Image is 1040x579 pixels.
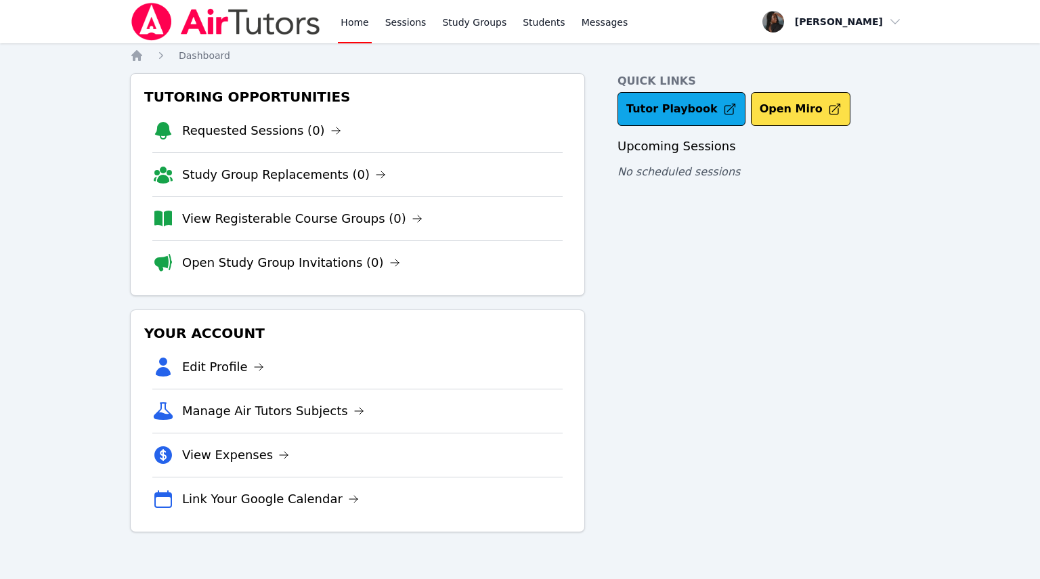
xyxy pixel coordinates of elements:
[142,85,573,109] h3: Tutoring Opportunities
[582,16,628,29] span: Messages
[182,446,289,465] a: View Expenses
[617,73,910,89] h4: Quick Links
[182,121,341,140] a: Requested Sessions (0)
[182,490,359,509] a: Link Your Google Calendar
[617,165,740,178] span: No scheduled sessions
[179,49,230,62] a: Dashboard
[617,92,745,126] a: Tutor Playbook
[182,253,400,272] a: Open Study Group Invitations (0)
[182,209,422,228] a: View Registerable Course Groups (0)
[179,50,230,61] span: Dashboard
[617,137,910,156] h3: Upcoming Sessions
[182,165,386,184] a: Study Group Replacements (0)
[130,3,322,41] img: Air Tutors
[142,321,573,345] h3: Your Account
[130,49,910,62] nav: Breadcrumb
[182,358,264,377] a: Edit Profile
[751,92,850,126] button: Open Miro
[182,402,364,421] a: Manage Air Tutors Subjects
